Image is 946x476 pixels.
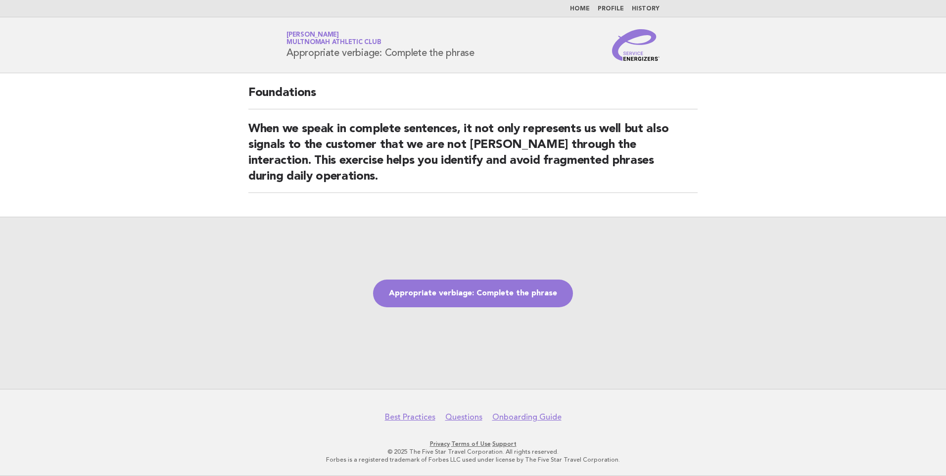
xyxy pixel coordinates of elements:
[286,32,381,46] a: [PERSON_NAME]Multnomah Athletic Club
[170,440,776,448] p: · ·
[430,440,450,447] a: Privacy
[492,412,562,422] a: Onboarding Guide
[373,280,573,307] a: Appropriate verbiage: Complete the phrase
[248,121,698,193] h2: When we speak in complete sentences, it not only represents us well but also signals to the custo...
[598,6,624,12] a: Profile
[286,32,474,58] h1: Appropriate verbiage: Complete the phrase
[612,29,660,61] img: Service Energizers
[248,85,698,109] h2: Foundations
[451,440,491,447] a: Terms of Use
[632,6,660,12] a: History
[170,448,776,456] p: © 2025 The Five Star Travel Corporation. All rights reserved.
[570,6,590,12] a: Home
[385,412,435,422] a: Best Practices
[492,440,517,447] a: Support
[445,412,482,422] a: Questions
[286,40,381,46] span: Multnomah Athletic Club
[170,456,776,464] p: Forbes is a registered trademark of Forbes LLC used under license by The Five Star Travel Corpora...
